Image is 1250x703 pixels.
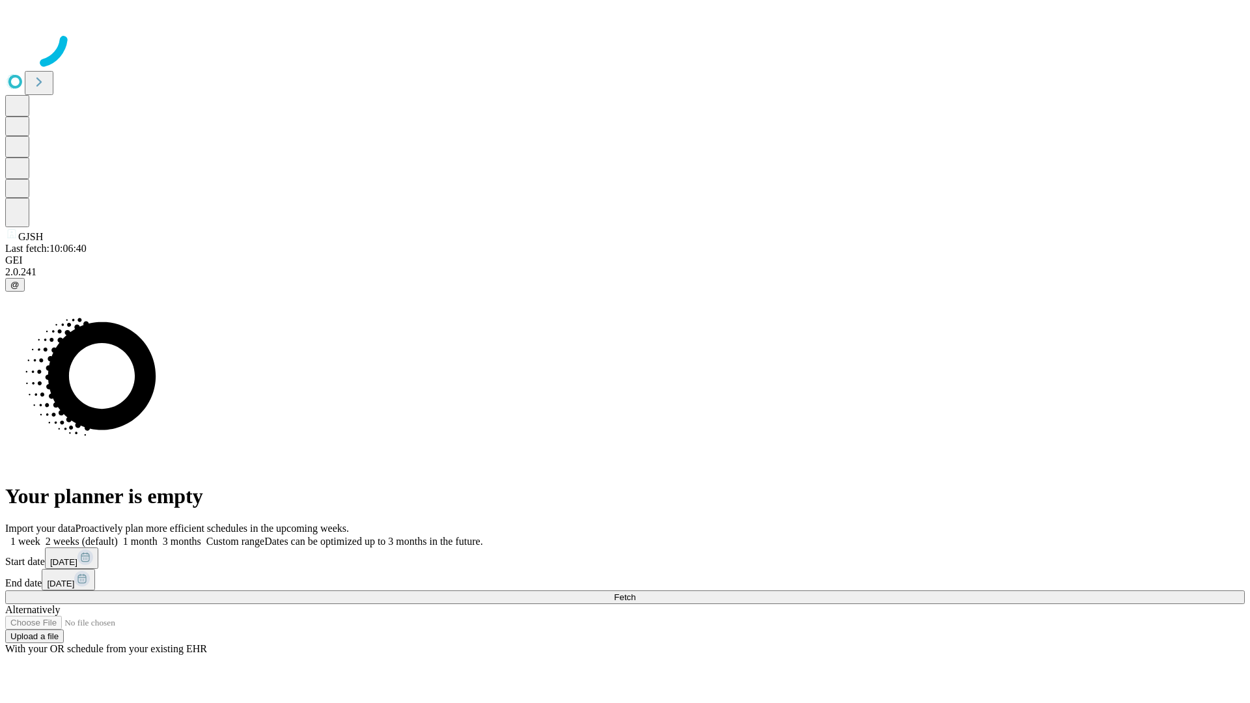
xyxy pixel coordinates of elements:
[5,266,1245,278] div: 2.0.241
[45,547,98,569] button: [DATE]
[163,536,201,547] span: 3 months
[76,523,349,534] span: Proactively plan more efficient schedules in the upcoming weeks.
[5,243,87,254] span: Last fetch: 10:06:40
[5,569,1245,590] div: End date
[5,590,1245,604] button: Fetch
[123,536,158,547] span: 1 month
[47,579,74,588] span: [DATE]
[5,643,207,654] span: With your OR schedule from your existing EHR
[264,536,482,547] span: Dates can be optimized up to 3 months in the future.
[18,231,43,242] span: GJSH
[5,629,64,643] button: Upload a file
[614,592,635,602] span: Fetch
[5,484,1245,508] h1: Your planner is empty
[5,604,60,615] span: Alternatively
[5,255,1245,266] div: GEI
[10,536,40,547] span: 1 week
[10,280,20,290] span: @
[50,557,77,567] span: [DATE]
[42,569,95,590] button: [DATE]
[5,278,25,292] button: @
[5,523,76,534] span: Import your data
[46,536,118,547] span: 2 weeks (default)
[206,536,264,547] span: Custom range
[5,547,1245,569] div: Start date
